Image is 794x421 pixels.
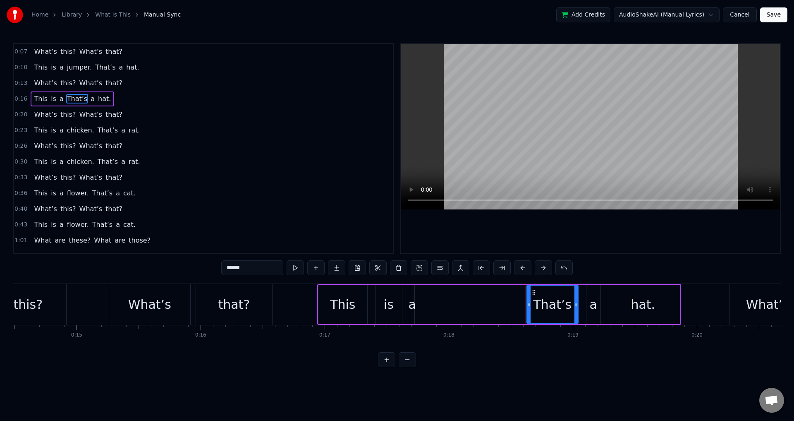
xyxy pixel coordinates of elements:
span: are [56,251,69,261]
span: 0:33 [14,173,27,182]
span: that? [105,47,123,56]
span: This [33,94,48,103]
span: 0:23 [14,126,27,135]
div: 0:19 [567,332,579,339]
span: a [120,157,126,166]
span: These [33,251,55,261]
div: 0:20 [691,332,703,339]
span: 0:26 [14,142,27,150]
span: a [115,188,121,198]
span: 0:43 [14,221,27,229]
span: What [93,236,112,245]
span: 0:40 [14,205,27,213]
span: That’s [97,157,119,166]
span: that? [105,173,123,182]
span: those? [128,236,151,245]
span: is [50,188,57,198]
span: cat. [122,188,136,198]
span: What’s [79,204,103,214]
span: a [120,125,126,135]
span: What’s [79,47,103,56]
span: is [50,157,57,166]
span: That’s [91,220,113,229]
span: What’s [79,110,103,119]
span: 0:16 [14,95,27,103]
div: 0:16 [195,332,206,339]
a: Home [31,11,48,19]
span: 1:01 [14,236,27,245]
span: this? [60,47,77,56]
div: hat. [631,295,655,314]
span: a [90,94,96,103]
span: That’s [94,63,116,72]
span: hat. [97,94,112,103]
span: 0:20 [14,111,27,119]
span: a [59,63,65,72]
span: What’s [79,78,103,88]
span: that? [105,78,123,88]
span: a [59,220,65,229]
span: is [50,63,57,72]
div: is [384,295,394,314]
div: 0:18 [443,332,454,339]
div: What’s [746,295,789,314]
span: candies. [70,251,100,261]
span: This [33,63,48,72]
span: are [114,236,126,245]
span: that? [105,141,123,151]
span: 1:04 [14,252,27,260]
span: This [33,220,48,229]
span: 0:10 [14,63,27,72]
span: are [124,251,137,261]
span: these? [68,236,91,245]
span: 0:30 [14,158,27,166]
span: is [50,220,57,229]
button: Save [760,7,787,22]
span: What’s [33,78,57,88]
div: a [409,295,416,314]
a: What Is This [95,11,131,19]
span: rat. [128,157,141,166]
span: 0:36 [14,189,27,197]
span: a [59,188,65,198]
span: That’s [97,125,119,135]
span: cat. [122,220,136,229]
span: This [33,125,48,135]
span: flower. [66,188,90,198]
span: clothes. [139,251,166,261]
span: is [50,125,57,135]
button: Cancel [723,7,756,22]
span: What’s [33,47,57,56]
span: this? [60,173,77,182]
a: Library [62,11,82,19]
span: 0:07 [14,48,27,56]
span: Manual Sync [144,11,181,19]
button: Add Credits [556,7,610,22]
span: that? [105,110,123,119]
span: a [59,94,65,103]
span: What’s [33,204,57,214]
span: This [33,188,48,198]
span: What’s [33,110,57,119]
span: That’s [66,94,88,103]
span: this? [60,141,77,151]
span: Those [101,251,123,261]
img: youka [7,7,23,23]
span: jumper. [66,63,93,72]
span: chicken. [66,125,95,135]
span: a [118,63,124,72]
span: 0:13 [14,79,27,87]
span: This [33,157,48,166]
span: chicken. [66,157,95,166]
span: a [59,125,65,135]
div: a [590,295,597,314]
span: this? [60,204,77,214]
div: 0:17 [319,332,330,339]
span: a [59,157,65,166]
span: hat. [125,63,140,72]
span: is [50,94,57,103]
span: What’s [79,173,103,182]
div: Open chat [759,388,784,413]
span: this? [60,110,77,119]
nav: breadcrumb [31,11,181,19]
